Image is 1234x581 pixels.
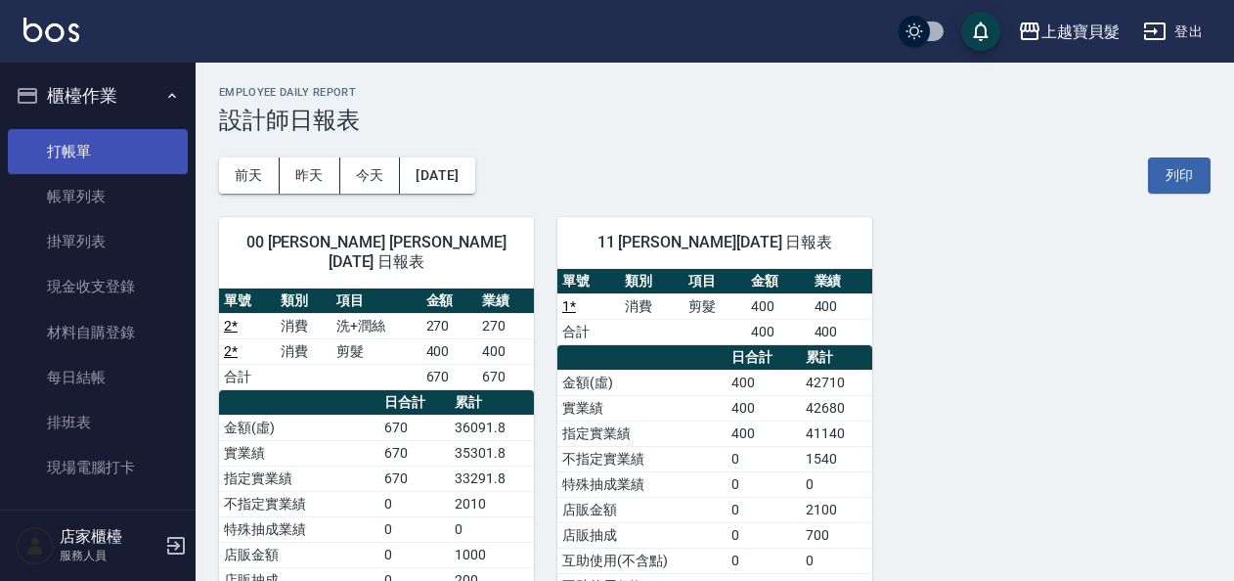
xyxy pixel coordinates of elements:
[810,269,872,294] th: 業績
[557,497,727,522] td: 店販金額
[379,440,450,466] td: 670
[379,390,450,416] th: 日合計
[727,446,801,471] td: 0
[8,70,188,121] button: 櫃檯作業
[810,293,872,319] td: 400
[727,370,801,395] td: 400
[242,233,510,272] span: 00 [PERSON_NAME] [PERSON_NAME] [DATE] 日報表
[801,421,872,446] td: 41140
[557,522,727,548] td: 店販抽成
[400,157,474,194] button: [DATE]
[60,527,159,547] h5: 店家櫃檯
[8,174,188,219] a: 帳單列表
[477,289,534,314] th: 業績
[620,293,683,319] td: 消費
[557,269,872,345] table: a dense table
[801,370,872,395] td: 42710
[581,233,849,252] span: 11 [PERSON_NAME][DATE] 日報表
[421,313,478,338] td: 270
[331,338,420,364] td: 剪髮
[379,491,450,516] td: 0
[8,355,188,400] a: 每日結帳
[219,542,379,567] td: 店販金額
[557,395,727,421] td: 實業績
[219,491,379,516] td: 不指定實業績
[8,499,188,550] button: 預約管理
[421,338,478,364] td: 400
[477,338,534,364] td: 400
[557,421,727,446] td: 指定實業績
[379,542,450,567] td: 0
[1041,20,1120,44] div: 上越寶貝髮
[8,310,188,355] a: 材料自購登錄
[450,516,534,542] td: 0
[801,548,872,573] td: 0
[340,157,401,194] button: 今天
[219,86,1211,99] h2: Employee Daily Report
[450,466,534,491] td: 33291.8
[557,471,727,497] td: 特殊抽成業績
[801,497,872,522] td: 2100
[16,526,55,565] img: Person
[801,345,872,371] th: 累計
[801,471,872,497] td: 0
[219,107,1211,134] h3: 設計師日報表
[1135,14,1211,50] button: 登出
[219,466,379,491] td: 指定實業績
[557,269,620,294] th: 單號
[450,390,534,416] th: 累計
[727,471,801,497] td: 0
[421,289,478,314] th: 金額
[219,364,276,389] td: 合計
[746,319,809,344] td: 400
[557,370,727,395] td: 金額(虛)
[1148,157,1211,194] button: 列印
[557,319,620,344] td: 合計
[450,542,534,567] td: 1000
[379,516,450,542] td: 0
[810,319,872,344] td: 400
[331,313,420,338] td: 洗+潤絲
[219,440,379,466] td: 實業績
[727,548,801,573] td: 0
[219,289,276,314] th: 單號
[276,289,332,314] th: 類別
[280,157,340,194] button: 昨天
[801,446,872,471] td: 1540
[683,269,746,294] th: 項目
[477,364,534,389] td: 670
[1010,12,1127,52] button: 上越寶貝髮
[8,264,188,309] a: 現金收支登錄
[379,466,450,491] td: 670
[746,269,809,294] th: 金額
[620,269,683,294] th: 類別
[727,421,801,446] td: 400
[219,516,379,542] td: 特殊抽成業績
[60,547,159,564] p: 服務人員
[450,440,534,466] td: 35301.8
[276,338,332,364] td: 消費
[727,522,801,548] td: 0
[331,289,420,314] th: 項目
[219,157,280,194] button: 前天
[23,18,79,42] img: Logo
[801,522,872,548] td: 700
[746,293,809,319] td: 400
[450,415,534,440] td: 36091.8
[450,491,534,516] td: 2010
[379,415,450,440] td: 670
[421,364,478,389] td: 670
[477,313,534,338] td: 270
[8,219,188,264] a: 掛單列表
[219,415,379,440] td: 金額(虛)
[727,345,801,371] th: 日合計
[727,395,801,421] td: 400
[727,497,801,522] td: 0
[8,400,188,445] a: 排班表
[801,395,872,421] td: 42680
[8,129,188,174] a: 打帳單
[219,289,534,390] table: a dense table
[8,445,188,490] a: 現場電腦打卡
[276,313,332,338] td: 消費
[961,12,1000,51] button: save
